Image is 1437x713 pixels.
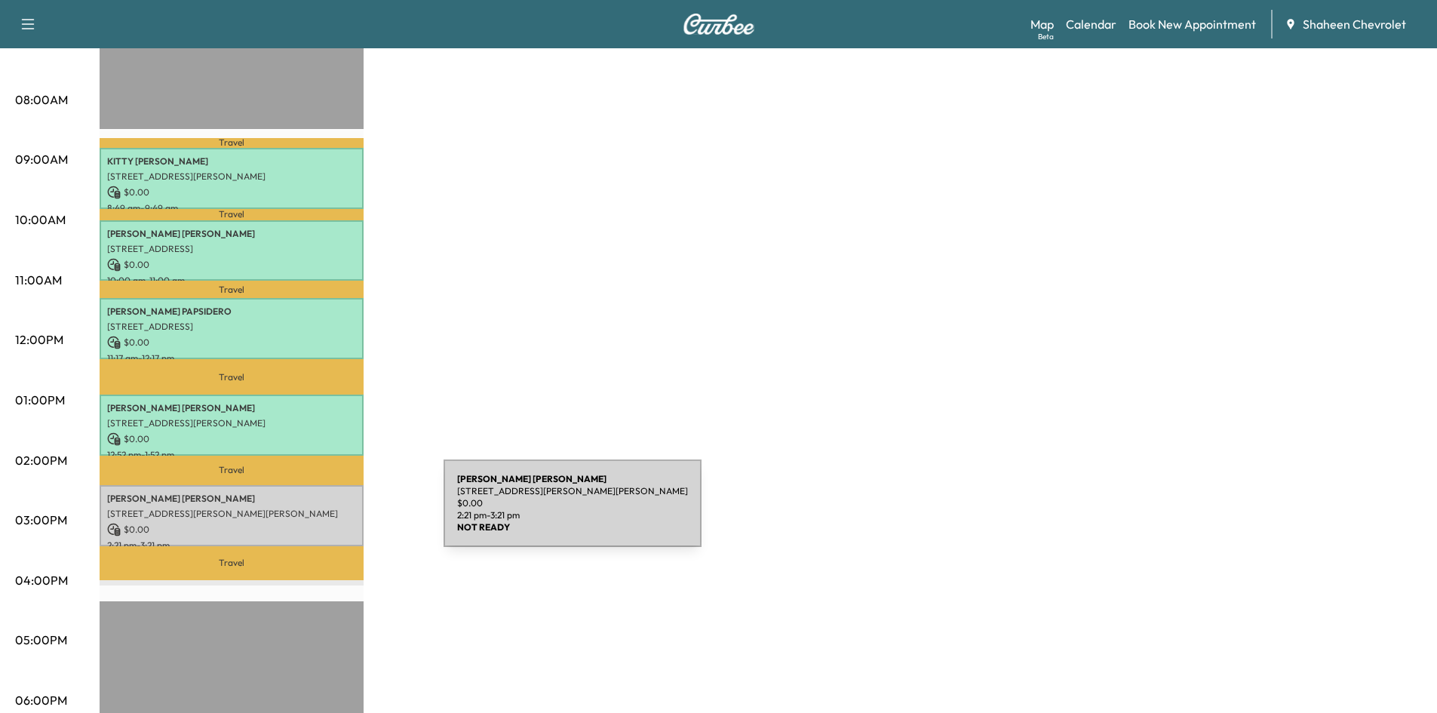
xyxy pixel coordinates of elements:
p: [STREET_ADDRESS][PERSON_NAME] [107,417,356,429]
p: $ 0.00 [107,336,356,349]
p: [STREET_ADDRESS][PERSON_NAME][PERSON_NAME] [107,508,356,520]
p: 10:00 am - 11:00 am [107,275,356,287]
p: Travel [100,138,364,148]
p: 03:00PM [15,511,67,529]
a: Calendar [1066,15,1116,33]
p: [STREET_ADDRESS][PERSON_NAME] [107,171,356,183]
p: 01:00PM [15,391,65,409]
p: 08:00AM [15,91,68,109]
p: 2:21 pm - 3:21 pm [107,539,356,552]
p: 09:00AM [15,150,68,168]
img: Curbee Logo [683,14,755,35]
p: 02:00PM [15,451,67,469]
p: 04:00PM [15,571,68,589]
p: 12:52 pm - 1:52 pm [107,449,356,461]
p: [STREET_ADDRESS] [107,321,356,333]
p: Travel [100,209,364,220]
p: [STREET_ADDRESS] [107,243,356,255]
span: Shaheen Chevrolet [1303,15,1406,33]
p: 06:00PM [15,691,67,709]
p: [PERSON_NAME] [PERSON_NAME] [107,402,356,414]
p: $ 0.00 [107,432,356,446]
p: Travel [100,281,364,298]
p: $ 0.00 [107,258,356,272]
a: MapBeta [1030,15,1054,33]
p: 11:00AM [15,271,62,289]
p: 12:00PM [15,330,63,349]
p: 05:00PM [15,631,67,649]
p: 8:49 am - 9:49 am [107,202,356,214]
a: Book New Appointment [1128,15,1256,33]
p: 11:17 am - 12:17 pm [107,352,356,364]
p: $ 0.00 [107,186,356,199]
p: [PERSON_NAME] PAPSIDERO [107,306,356,318]
p: Travel [100,456,364,485]
p: Travel [100,546,364,581]
p: $ 0.00 [107,523,356,536]
div: Beta [1038,31,1054,42]
p: Travel [100,359,364,395]
p: [PERSON_NAME] [PERSON_NAME] [107,228,356,240]
p: [PERSON_NAME] [PERSON_NAME] [107,493,356,505]
p: KITTY [PERSON_NAME] [107,155,356,167]
p: 10:00AM [15,211,66,229]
